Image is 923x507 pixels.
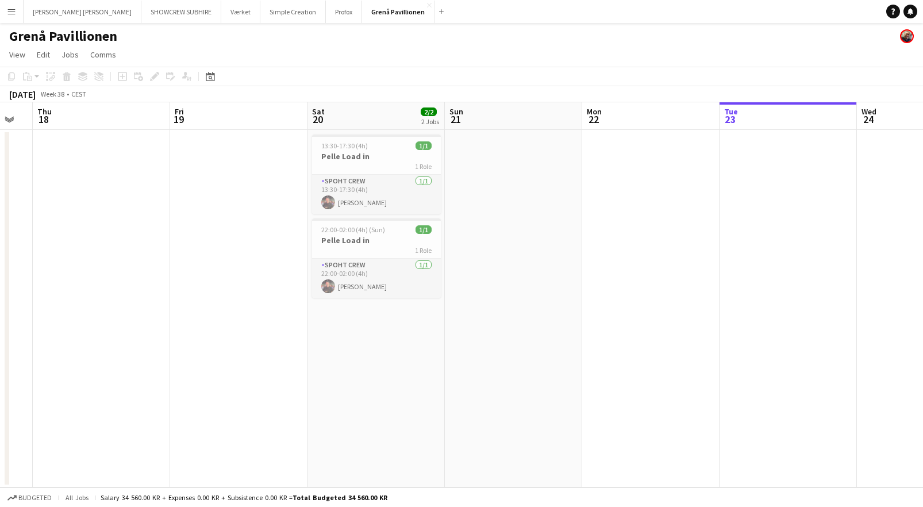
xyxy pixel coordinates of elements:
button: Profox [326,1,362,23]
span: Jobs [61,49,79,60]
span: Comms [90,49,116,60]
button: Værket [221,1,260,23]
app-user-avatar: Danny Tranekær [900,29,914,43]
a: View [5,47,30,62]
button: Budgeted [6,491,53,504]
a: Edit [32,47,55,62]
button: Grenå Pavillionen [362,1,434,23]
span: Total Budgeted 34 560.00 KR [293,493,387,502]
h1: Grenå Pavillionen [9,28,117,45]
div: [DATE] [9,89,36,100]
button: [PERSON_NAME] [PERSON_NAME] [24,1,141,23]
span: Edit [37,49,50,60]
span: All jobs [63,493,91,502]
button: SHOWCREW SUBHIRE [141,1,221,23]
span: View [9,49,25,60]
button: Simple Creation [260,1,326,23]
div: Salary 34 560.00 KR + Expenses 0.00 KR + Subsistence 0.00 KR = [101,493,387,502]
span: Budgeted [18,494,52,502]
div: CEST [71,90,86,98]
a: Comms [86,47,121,62]
span: Week 38 [38,90,67,98]
a: Jobs [57,47,83,62]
